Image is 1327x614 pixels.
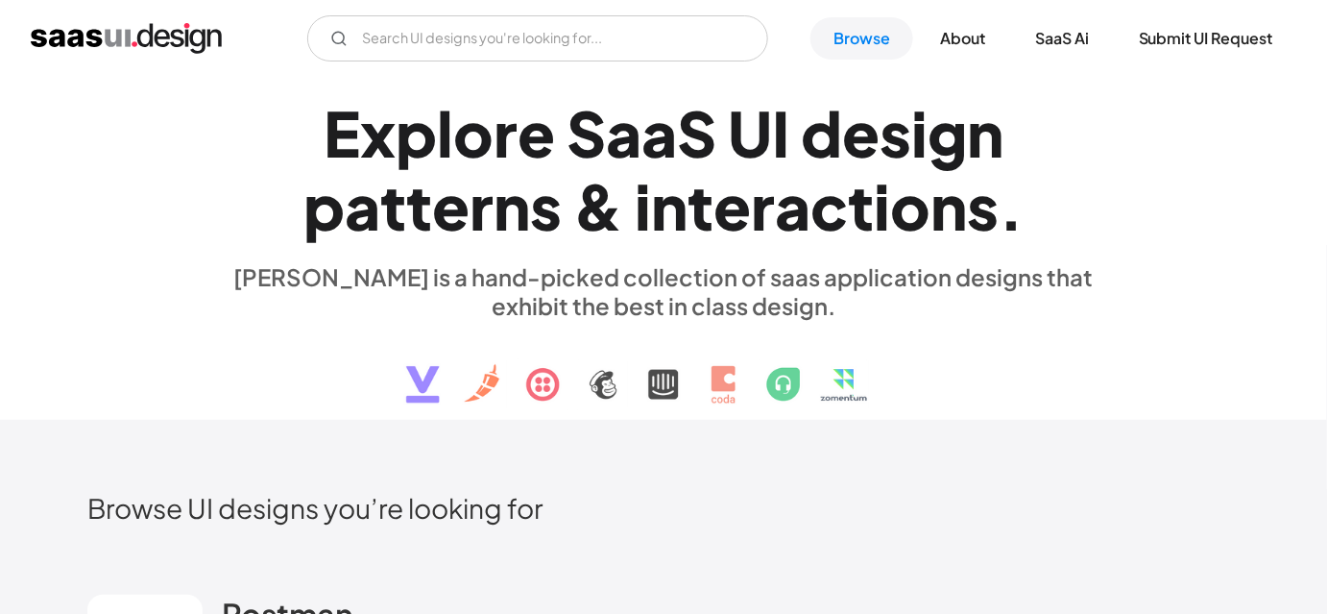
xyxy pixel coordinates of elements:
[303,169,345,243] div: p
[470,169,494,243] div: r
[567,96,606,170] div: S
[573,169,623,243] div: &
[222,262,1105,320] div: [PERSON_NAME] is a hand-picked collection of saas application designs that exhibit the best in cl...
[380,169,406,243] div: t
[775,169,810,243] div: a
[437,96,453,170] div: l
[651,169,688,243] div: n
[635,169,651,243] div: i
[772,96,789,170] div: I
[31,23,222,54] a: home
[728,96,772,170] div: U
[222,96,1105,244] h1: Explore SaaS UI design patterns & interactions.
[751,169,775,243] div: r
[874,169,890,243] div: i
[373,320,954,420] img: text, icon, saas logo
[360,96,396,170] div: x
[1012,17,1112,60] a: SaaS Ai
[930,169,967,243] div: n
[911,96,928,170] div: i
[928,96,967,170] div: g
[494,96,518,170] div: r
[967,96,1003,170] div: n
[713,169,751,243] div: e
[890,169,930,243] div: o
[801,96,842,170] div: d
[641,96,677,170] div: a
[494,169,530,243] div: n
[432,169,470,243] div: e
[842,96,880,170] div: e
[810,17,913,60] a: Browse
[406,169,432,243] div: t
[917,17,1008,60] a: About
[1116,17,1296,60] a: Submit UI Request
[967,169,999,243] div: s
[307,15,768,61] input: Search UI designs you're looking for...
[810,169,848,243] div: c
[324,96,360,170] div: E
[999,169,1024,243] div: .
[345,169,380,243] div: a
[518,96,555,170] div: e
[307,15,768,61] form: Email Form
[880,96,911,170] div: s
[848,169,874,243] div: t
[396,96,437,170] div: p
[677,96,716,170] div: S
[530,169,562,243] div: s
[606,96,641,170] div: a
[453,96,494,170] div: o
[688,169,713,243] div: t
[87,491,1240,525] h2: Browse UI designs you’re looking for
